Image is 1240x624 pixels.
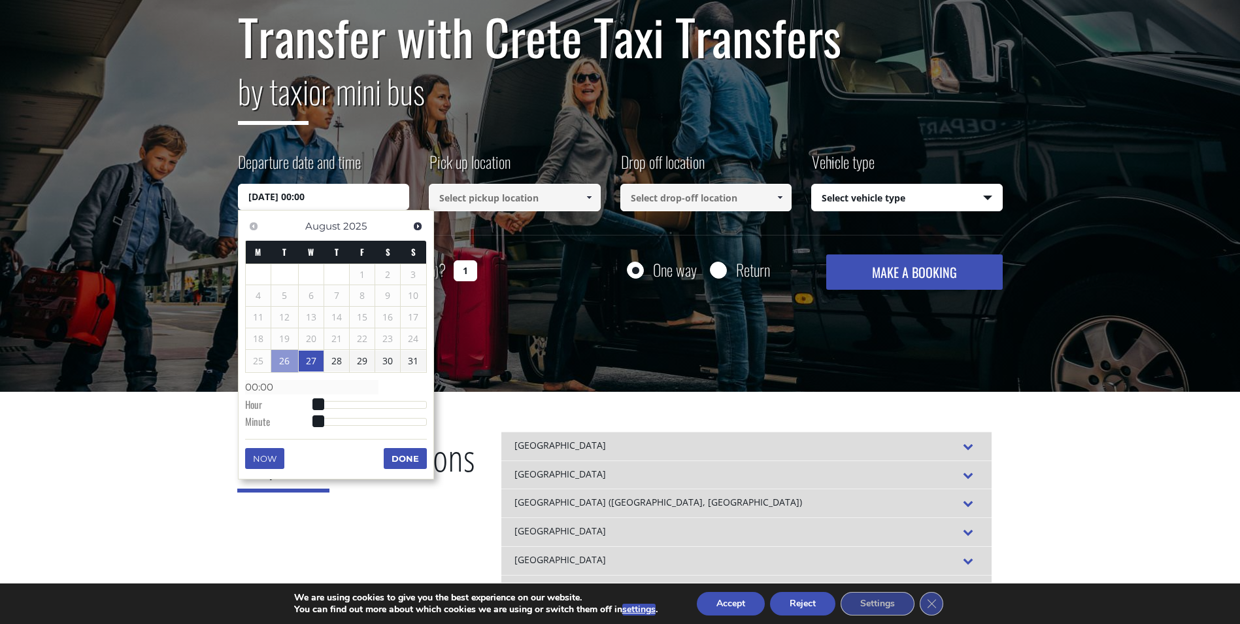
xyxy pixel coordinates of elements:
span: 8 [350,285,375,306]
span: by taxi [238,66,309,125]
span: Popular [237,432,329,493]
label: Departure date and time [238,150,361,184]
label: Pick up location [429,150,511,184]
span: Saturday [386,245,390,258]
span: Sunday [411,245,416,258]
span: 18 [246,328,271,349]
span: 25 [246,351,271,372]
input: Select pickup location [429,184,601,211]
button: Reject [770,592,835,615]
a: Show All Items [578,184,599,211]
button: Accept [697,592,765,615]
span: August [305,220,341,232]
button: Now [245,448,284,469]
label: One way [653,262,697,278]
span: 19 [271,328,298,349]
span: 11 [246,307,271,328]
div: [GEOGRAPHIC_DATA] [501,460,992,489]
span: 3 [401,264,426,285]
div: [GEOGRAPHIC_DATA] [501,517,992,546]
span: Tuesday [282,245,286,258]
span: 23 [375,328,400,349]
span: 2025 [343,220,367,232]
span: 2 [375,264,400,285]
label: Return [736,262,770,278]
dt: Minute [245,415,318,432]
span: 16 [375,307,400,328]
a: 26 [271,350,298,372]
h2: or mini bus [238,64,1003,135]
span: 21 [324,328,349,349]
a: 29 [350,351,375,372]
button: Close GDPR Cookie Banner [920,592,943,615]
span: 20 [299,328,324,349]
button: MAKE A BOOKING [826,254,1002,290]
a: 31 [401,351,426,372]
button: Settings [841,592,914,615]
span: 9 [375,285,400,306]
span: 13 [299,307,324,328]
span: Wednesday [308,245,314,258]
a: Show All Items [769,184,791,211]
span: 14 [324,307,349,328]
span: 6 [299,285,324,306]
button: settings [622,604,656,615]
span: 12 [271,307,298,328]
p: You can find out more about which cookies we are using or switch them off in . [294,604,658,615]
p: We are using cookies to give you the best experience on our website. [294,592,658,604]
div: Heraklion port [501,575,992,604]
span: Friday [360,245,364,258]
span: 4 [246,285,271,306]
span: 24 [401,328,426,349]
span: Next [412,221,423,232]
a: 27 [299,351,324,372]
h2: Destinations [237,432,475,502]
h1: Transfer with Crete Taxi Transfers [238,9,1003,64]
span: 22 [350,328,375,349]
a: Previous [245,217,263,235]
div: [GEOGRAPHIC_DATA] [501,432,992,460]
span: 17 [401,307,426,328]
dt: Hour [245,398,318,415]
a: Next [409,217,427,235]
span: 10 [401,285,426,306]
span: 5 [271,285,298,306]
span: Thursday [335,245,339,258]
button: Done [384,448,427,469]
span: Previous [248,221,259,232]
label: Drop off location [620,150,705,184]
label: Vehicle type [811,150,875,184]
span: Select vehicle type [812,184,1002,212]
span: 15 [350,307,375,328]
div: [GEOGRAPHIC_DATA] [501,546,992,575]
input: Select drop-off location [620,184,792,211]
span: 7 [324,285,349,306]
label: How many passengers ? [238,254,446,286]
div: [GEOGRAPHIC_DATA] ([GEOGRAPHIC_DATA], [GEOGRAPHIC_DATA]) [501,489,992,517]
span: 1 [350,264,375,285]
a: 28 [324,351,349,372]
span: Monday [255,245,261,258]
a: 30 [375,351,400,372]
